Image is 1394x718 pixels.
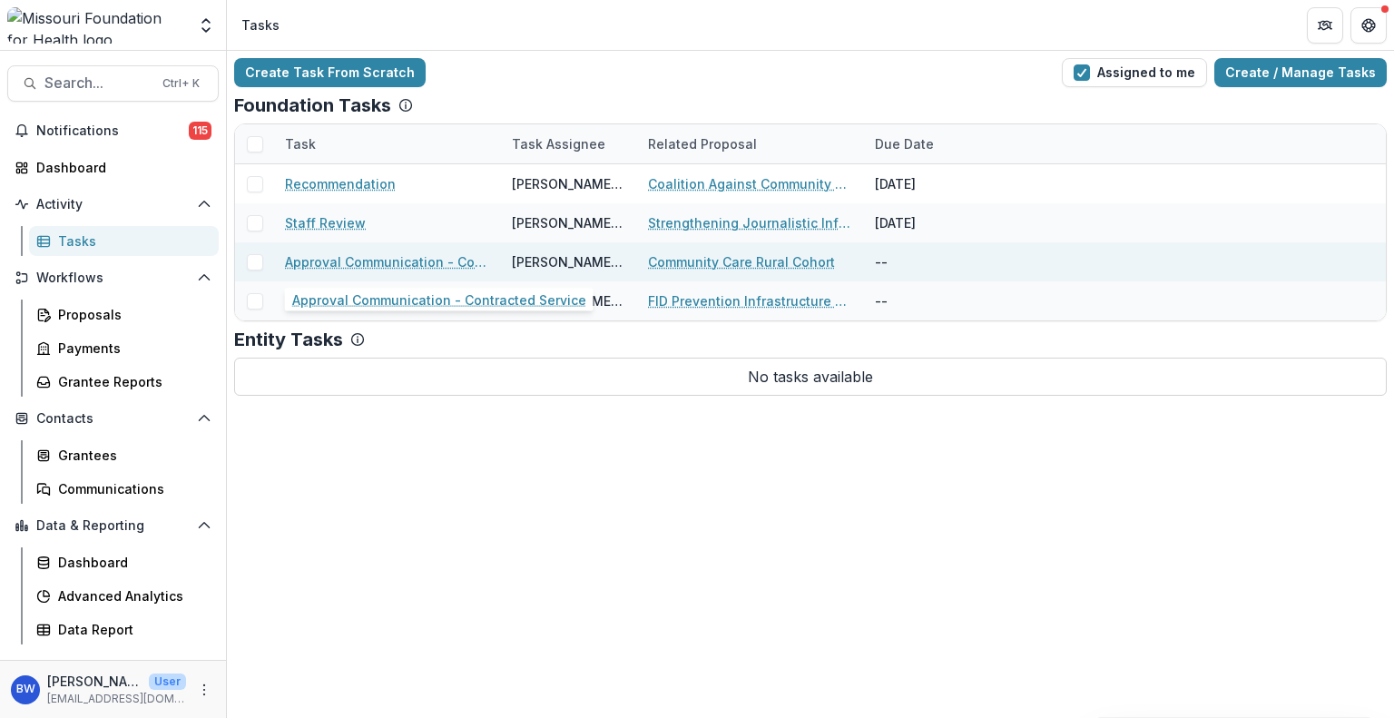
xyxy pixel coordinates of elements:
[285,291,444,310] a: Staff Review Assignment
[234,12,287,38] nav: breadcrumb
[149,674,186,690] p: User
[36,270,190,286] span: Workflows
[234,358,1387,396] p: No tasks available
[1062,58,1207,87] button: Assigned to me
[29,300,219,329] a: Proposals
[285,252,490,271] a: Approval Communication - Contracted Service
[58,553,204,572] div: Dashboard
[16,684,35,695] div: Brian Washington
[29,547,219,577] a: Dashboard
[637,134,768,153] div: Related Proposal
[29,226,219,256] a: Tasks
[7,152,219,182] a: Dashboard
[29,333,219,363] a: Payments
[36,411,190,427] span: Contacts
[637,124,864,163] div: Related Proposal
[512,213,626,232] div: [PERSON_NAME][US_STATE]
[7,65,219,102] button: Search...
[7,404,219,433] button: Open Contacts
[47,691,186,707] p: [EMAIL_ADDRESS][DOMAIN_NAME]
[285,213,366,232] a: Staff Review
[1214,58,1387,87] a: Create / Manage Tasks
[285,174,396,193] a: Recommendation
[501,124,637,163] div: Task Assignee
[58,339,204,358] div: Payments
[36,197,190,212] span: Activity
[512,174,626,193] div: [PERSON_NAME][US_STATE]
[58,479,204,498] div: Communications
[864,124,1000,163] div: Due Date
[29,440,219,470] a: Grantees
[7,190,219,219] button: Open Activity
[58,446,204,465] div: Grantees
[648,174,853,193] a: Coalition Against Community Violence - Resource Assessment
[36,158,204,177] div: Dashboard
[234,58,426,87] a: Create Task From Scratch
[864,164,1000,203] div: [DATE]
[7,116,219,145] button: Notifications115
[234,329,343,350] p: Entity Tasks
[159,74,203,93] div: Ctrl + K
[864,134,945,153] div: Due Date
[44,74,152,92] span: Search...
[864,281,1000,320] div: --
[234,94,391,116] p: Foundation Tasks
[36,123,189,139] span: Notifications
[7,7,186,44] img: Missouri Foundation for Health logo
[7,511,219,540] button: Open Data & Reporting
[274,124,501,163] div: Task
[512,291,626,310] div: [PERSON_NAME][US_STATE]
[648,213,853,232] a: Strengthening Journalistic Infrastructure
[29,581,219,611] a: Advanced Analytics
[58,231,204,251] div: Tasks
[58,586,204,605] div: Advanced Analytics
[29,615,219,644] a: Data Report
[241,15,280,34] div: Tasks
[58,305,204,324] div: Proposals
[189,122,211,140] span: 115
[501,134,616,153] div: Task Assignee
[29,367,219,397] a: Grantee Reports
[648,291,853,310] a: FID Prevention Infrastructure and Support Grants
[58,620,204,639] div: Data Report
[1307,7,1343,44] button: Partners
[864,242,1000,281] div: --
[274,134,327,153] div: Task
[864,203,1000,242] div: [DATE]
[512,252,626,271] div: [PERSON_NAME][US_STATE]
[193,7,219,44] button: Open entity switcher
[47,672,142,691] p: [PERSON_NAME][US_STATE]
[193,679,215,701] button: More
[58,372,204,391] div: Grantee Reports
[1350,7,1387,44] button: Get Help
[36,518,190,534] span: Data & Reporting
[648,252,835,271] a: Community Care Rural Cohort
[29,474,219,504] a: Communications
[7,263,219,292] button: Open Workflows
